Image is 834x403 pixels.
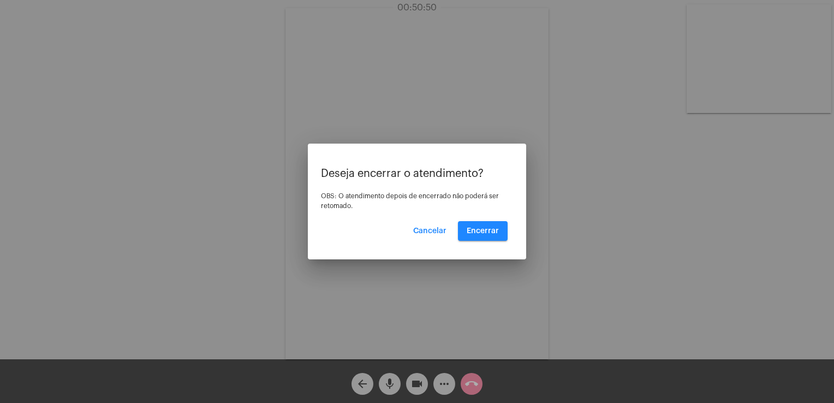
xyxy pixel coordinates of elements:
[404,221,455,241] button: Cancelar
[458,221,508,241] button: Encerrar
[467,227,499,235] span: Encerrar
[413,227,446,235] span: Cancelar
[321,193,499,209] span: OBS: O atendimento depois de encerrado não poderá ser retomado.
[321,168,513,180] p: Deseja encerrar o atendimento?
